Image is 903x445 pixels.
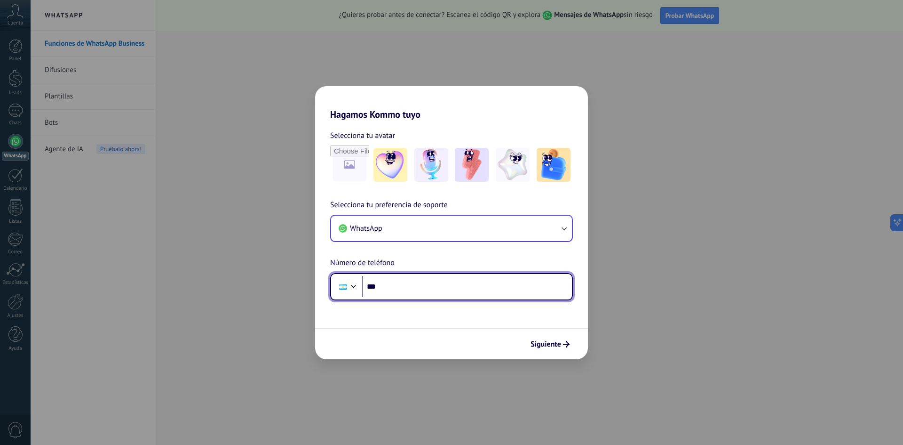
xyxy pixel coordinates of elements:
[414,148,448,182] img: -2.jpeg
[315,86,588,120] h2: Hagamos Kommo tuyo
[331,216,572,241] button: WhatsApp
[350,224,382,233] span: WhatsApp
[330,129,395,142] span: Selecciona tu avatar
[496,148,530,182] img: -4.jpeg
[537,148,570,182] img: -5.jpeg
[373,148,407,182] img: -1.jpeg
[531,341,561,348] span: Siguiente
[330,199,448,211] span: Selecciona tu preferencia de soporte
[330,257,395,269] span: Número de teléfono
[334,277,352,297] div: Argentina: + 54
[526,336,574,352] button: Siguiente
[455,148,489,182] img: -3.jpeg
